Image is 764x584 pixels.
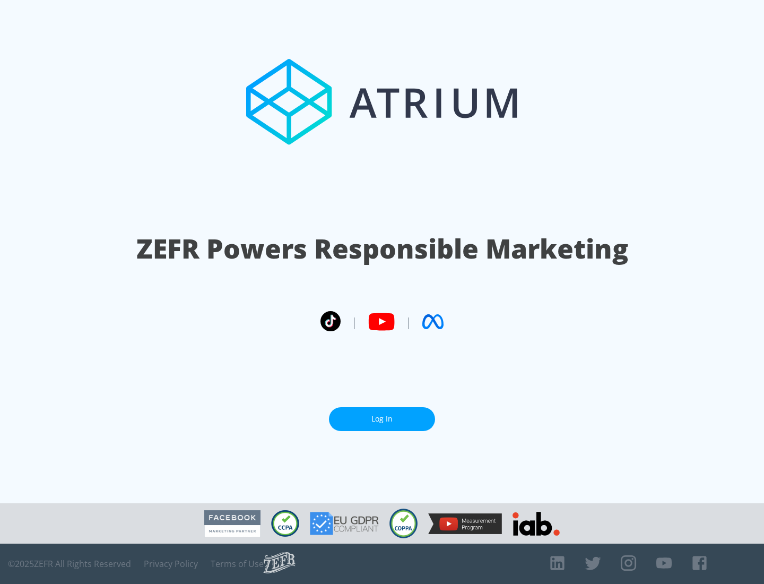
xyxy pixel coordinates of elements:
span: © 2025 ZEFR All Rights Reserved [8,559,131,569]
img: CCPA Compliant [271,510,299,537]
h1: ZEFR Powers Responsible Marketing [136,230,628,267]
a: Log In [329,407,435,431]
img: COPPA Compliant [389,509,418,538]
img: Facebook Marketing Partner [204,510,261,537]
a: Privacy Policy [144,559,198,569]
img: GDPR Compliant [310,512,379,535]
span: | [405,314,412,330]
a: Terms of Use [211,559,264,569]
span: | [351,314,358,330]
img: IAB [513,512,560,536]
img: YouTube Measurement Program [428,513,502,534]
